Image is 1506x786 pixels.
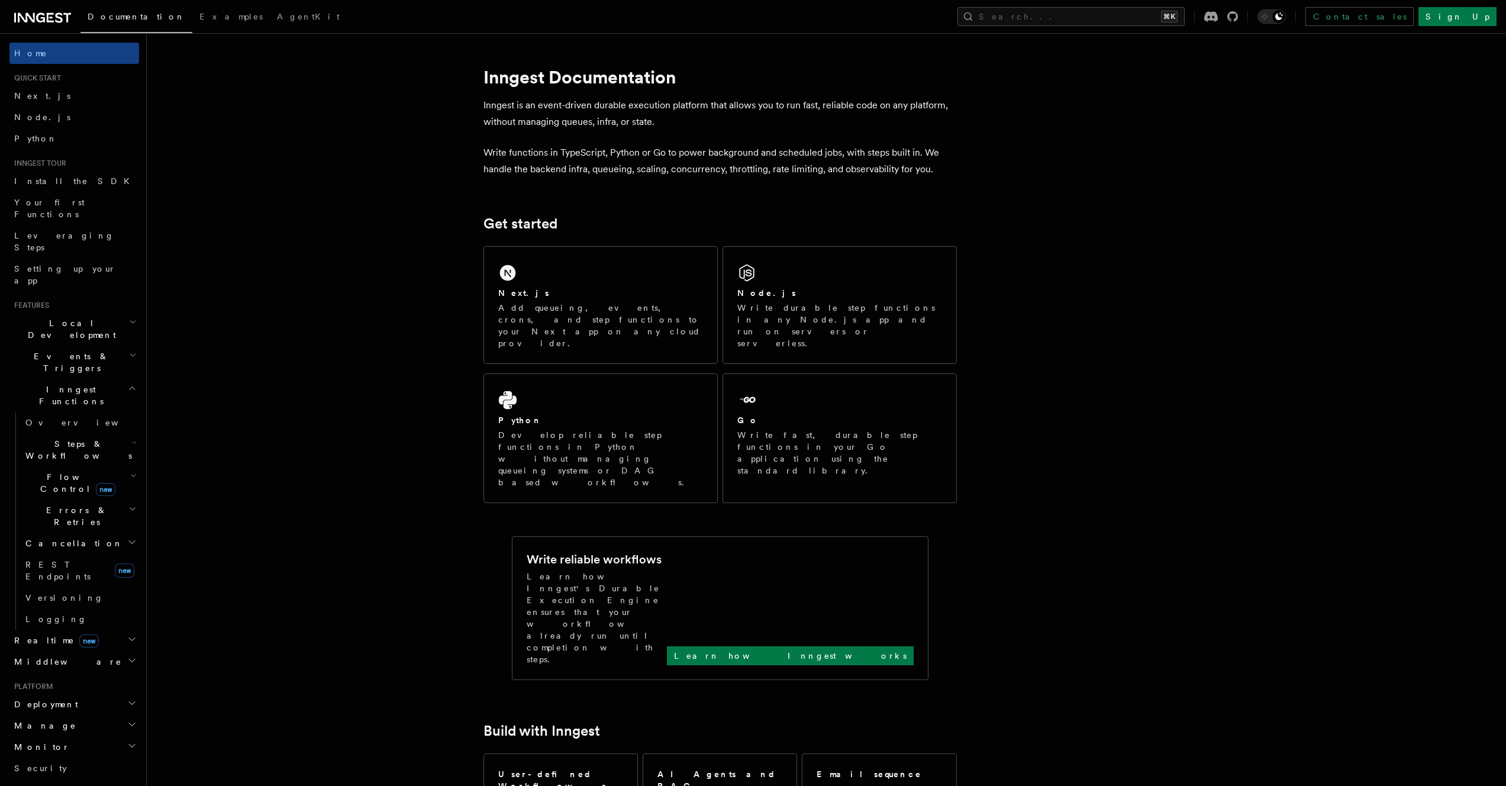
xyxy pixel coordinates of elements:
button: Flow Controlnew [21,466,139,500]
span: Home [14,47,47,59]
a: Documentation [80,4,192,33]
button: Errors & Retries [21,500,139,533]
a: AgentKit [270,4,347,32]
span: Logging [25,614,87,624]
span: Documentation [88,12,185,21]
a: PythonDevelop reliable step functions in Python without managing queueing systems or DAG based wo... [483,373,718,503]
a: Python [9,128,139,149]
span: Your first Functions [14,198,85,219]
a: Contact sales [1305,7,1414,26]
a: Learn how Inngest works [667,646,914,665]
span: new [96,483,115,496]
a: Leveraging Steps [9,225,139,258]
span: REST Endpoints [25,560,91,581]
h2: Node.js [737,287,796,299]
a: Logging [21,608,139,630]
span: Overview [25,418,147,427]
span: Features [9,301,49,310]
h2: Next.js [498,287,549,299]
p: Write functions in TypeScript, Python or Go to power background and scheduled jobs, with steps bu... [483,144,957,178]
span: Platform [9,682,53,691]
button: Search...⌘K [957,7,1185,26]
button: Manage [9,715,139,736]
h1: Inngest Documentation [483,66,957,88]
p: Learn how Inngest's Durable Execution Engine ensures that your workflow already run until complet... [527,571,667,665]
a: Next.js [9,85,139,107]
h2: Go [737,414,759,426]
span: Events & Triggers [9,350,129,374]
span: Install the SDK [14,176,137,186]
span: Quick start [9,73,61,83]
span: Realtime [9,634,99,646]
a: Build with Inngest [483,723,600,739]
p: Inngest is an event-driven durable execution platform that allows you to run fast, reliable code ... [483,97,957,130]
a: GoWrite fast, durable step functions in your Go application using the standard library. [723,373,957,503]
a: Node.js [9,107,139,128]
span: Inngest tour [9,159,66,168]
a: Your first Functions [9,192,139,225]
button: Steps & Workflows [21,433,139,466]
h2: Email sequence [817,768,922,780]
a: Get started [483,215,557,232]
span: AgentKit [277,12,340,21]
span: Cancellation [21,537,123,549]
button: Toggle dark mode [1257,9,1286,24]
a: Examples [192,4,270,32]
span: Monitor [9,741,70,753]
span: Setting up your app [14,264,116,285]
span: Errors & Retries [21,504,128,528]
span: Middleware [9,656,122,668]
span: Next.js [14,91,70,101]
a: Node.jsWrite durable step functions in any Node.js app and run on servers or serverless. [723,246,957,364]
a: Next.jsAdd queueing, events, crons, and step functions to your Next app on any cloud provider. [483,246,718,364]
p: Write durable step functions in any Node.js app and run on servers or serverless. [737,302,942,349]
a: Security [9,758,139,779]
span: Examples [199,12,263,21]
h2: Write reliable workflows [527,551,662,568]
span: new [115,563,134,578]
button: Cancellation [21,533,139,554]
span: Inngest Functions [9,384,128,407]
h2: Python [498,414,542,426]
div: Inngest Functions [9,412,139,630]
p: Develop reliable step functions in Python without managing queueing systems or DAG based workflows. [498,429,703,488]
span: Manage [9,720,76,732]
a: Setting up your app [9,258,139,291]
button: Inngest Functions [9,379,139,412]
span: Python [14,134,57,143]
a: Sign Up [1418,7,1497,26]
a: Home [9,43,139,64]
span: Local Development [9,317,129,341]
button: Local Development [9,313,139,346]
button: Events & Triggers [9,346,139,379]
p: Learn how Inngest works [674,650,907,662]
a: REST Endpointsnew [21,554,139,587]
button: Realtimenew [9,630,139,651]
span: Security [14,764,67,773]
span: Node.js [14,112,70,122]
span: Deployment [9,698,78,710]
kbd: ⌘K [1161,11,1178,22]
button: Deployment [9,694,139,715]
button: Middleware [9,651,139,672]
p: Write fast, durable step functions in your Go application using the standard library. [737,429,942,476]
button: Monitor [9,736,139,758]
a: Versioning [21,587,139,608]
span: Steps & Workflows [21,438,132,462]
span: new [79,634,99,648]
span: Leveraging Steps [14,231,114,252]
span: Versioning [25,593,104,603]
a: Install the SDK [9,170,139,192]
span: Flow Control [21,471,130,495]
a: Overview [21,412,139,433]
p: Add queueing, events, crons, and step functions to your Next app on any cloud provider. [498,302,703,349]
